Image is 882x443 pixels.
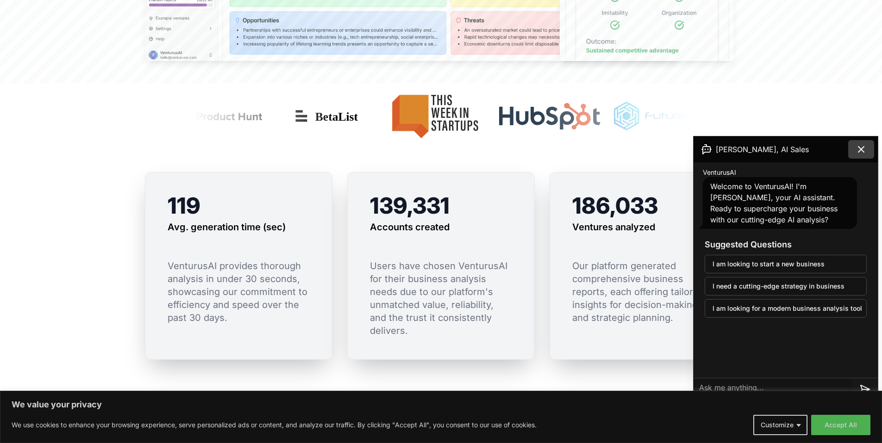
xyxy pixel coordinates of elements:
[572,221,655,234] h3: Ventures analyzed
[572,192,658,219] span: 186,033
[379,87,492,146] img: This Week in Startups
[705,299,867,318] button: I am looking for a modern business analysis tool
[370,259,512,337] p: Users have chosen VenturusAI for their business analysis needs due to our platform's unmatched va...
[811,415,870,435] button: Accept All
[12,419,537,431] p: We use cookies to enhance your browsing experience, serve personalized ads or content, and analyz...
[705,277,867,295] button: I need a cutting-edge strategy in business
[149,87,281,146] img: Product Hunt
[710,182,838,224] span: Welcome to VenturusAI! I'm [PERSON_NAME], your AI assistant. Ready to supercharge your business w...
[168,221,286,234] h3: Avg. generation time (sec)
[705,238,867,251] h3: Suggested Questions
[733,87,852,146] img: There's an AI for that
[370,221,450,234] h3: Accounts created
[288,103,371,130] img: Betalist
[753,415,807,435] button: Customize
[716,144,809,155] span: [PERSON_NAME], AI Sales
[703,168,736,177] span: VenturusAI
[370,192,450,219] span: 139,331
[168,259,310,324] p: VenturusAI provides thorough analysis in under 30 seconds, showcasing our commitment to efficienc...
[572,259,714,324] p: Our platform generated comprehensive business reports, each offering tailored insights for decisi...
[499,103,600,130] img: Hubspot
[705,255,867,273] button: I am looking to start a new business
[168,192,200,219] span: 119
[607,87,726,146] img: Futuretools
[12,399,870,410] p: We value your privacy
